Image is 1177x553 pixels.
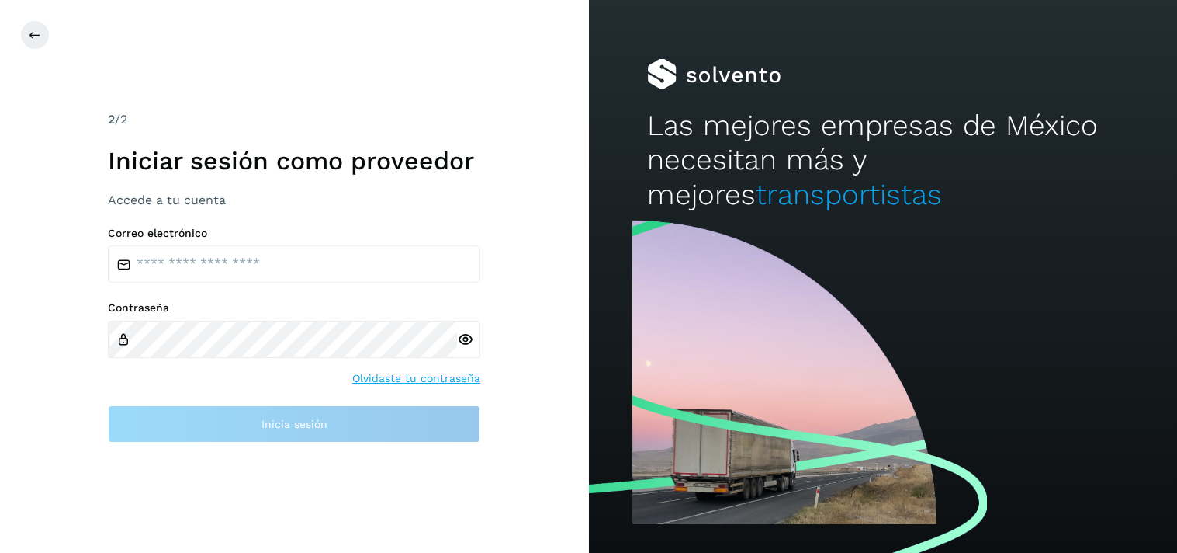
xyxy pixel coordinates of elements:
[756,178,942,211] span: transportistas
[108,193,480,207] h3: Accede a tu cuenta
[108,112,115,127] span: 2
[647,109,1118,212] h2: Las mejores empresas de México necesitan más y mejores
[261,419,327,430] span: Inicia sesión
[108,227,480,240] label: Correo electrónico
[352,370,480,387] a: Olvidaste tu contraseña
[108,405,480,443] button: Inicia sesión
[108,110,480,129] div: /2
[108,301,480,315] label: Contraseña
[108,146,480,176] h1: Iniciar sesión como proveedor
